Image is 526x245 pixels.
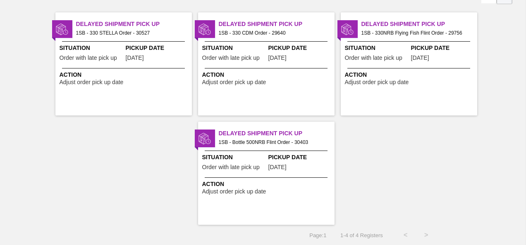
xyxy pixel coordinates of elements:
[219,138,328,147] span: 1SB - Bottle 500NRB Flint Order - 30403
[345,55,402,61] span: Order with late pick up
[219,28,328,38] span: 1SB - 330 CDM Order - 29640
[202,79,266,85] span: Adjust order pick up date
[198,132,211,145] img: status
[202,153,266,162] span: Situation
[202,188,266,195] span: Adjust order pick up date
[202,164,260,170] span: Order with late pick up
[411,55,429,61] span: 07/18/2025
[411,44,475,52] span: Pickup Date
[268,44,332,52] span: Pickup Date
[202,44,266,52] span: Situation
[76,20,192,28] span: Delayed Shipment Pick Up
[56,23,68,35] img: status
[198,23,211,35] img: status
[268,164,287,170] span: 08/05/2025
[361,20,477,28] span: Delayed Shipment Pick Up
[341,23,354,35] img: status
[60,79,124,85] span: Adjust order pick up date
[361,28,471,38] span: 1SB - 330NRB Flying Fish Flint Order - 29756
[202,180,332,188] span: Action
[126,44,190,52] span: Pickup Date
[60,44,124,52] span: Situation
[345,44,409,52] span: Situation
[202,71,332,79] span: Action
[345,79,409,85] span: Adjust order pick up date
[345,71,475,79] span: Action
[268,55,287,61] span: 07/04/2025
[219,129,335,138] span: Delayed Shipment Pick Up
[126,55,144,61] span: 08/08/2025
[339,232,383,238] span: 1 - 4 of 4 Registers
[60,55,117,61] span: Order with late pick up
[268,153,332,162] span: Pickup Date
[202,55,260,61] span: Order with late pick up
[60,71,190,79] span: Action
[309,232,326,238] span: Page : 1
[76,28,185,38] span: 1SB - 330 STELLA Order - 30527
[219,20,335,28] span: Delayed Shipment Pick Up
